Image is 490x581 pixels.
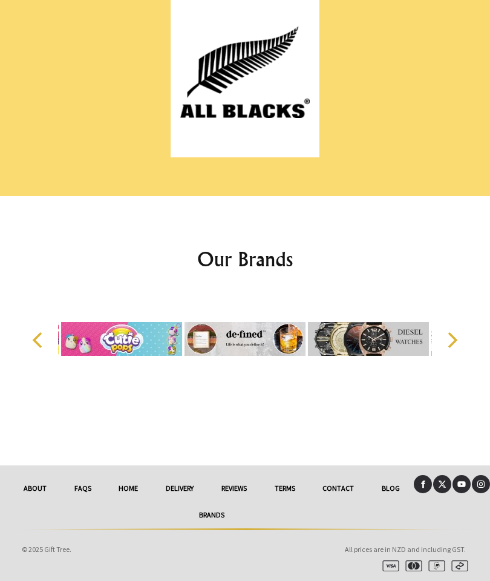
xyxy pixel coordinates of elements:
[105,475,152,502] a: HOME
[400,560,422,571] img: mastercard.svg
[22,545,71,554] span: © 2025 Gift Tree.
[152,475,207,502] a: delivery
[19,245,471,274] h2: Our Brands
[377,560,399,571] img: visa.svg
[207,475,261,502] a: reviews
[60,475,105,502] a: FAQs
[368,475,414,502] a: Blog
[345,545,466,554] span: All prices are in NZD and including GST.
[10,475,60,502] a: About
[433,475,451,493] a: X (Twitter)
[438,327,465,354] button: Next
[185,294,305,384] img: Defined
[261,475,309,502] a: Terms
[25,327,52,354] button: Previous
[309,475,368,502] a: Contact
[452,475,471,493] a: Youtube
[61,294,182,384] img: CUTIE POPS
[446,560,468,571] img: afterpay.svg
[472,475,490,493] a: Instagram
[423,560,445,571] img: paypal.svg
[308,294,429,384] img: Diesel
[10,502,414,528] a: Brands
[414,475,432,493] a: Facebook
